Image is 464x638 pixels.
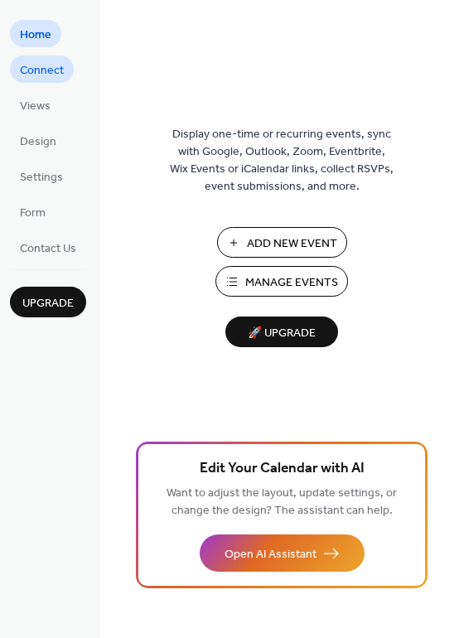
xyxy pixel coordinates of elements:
button: Open AI Assistant [200,534,365,572]
span: Views [20,98,51,115]
span: Want to adjust the layout, update settings, or change the design? The assistant can help. [167,482,397,522]
a: Views [10,91,60,118]
span: Connect [20,62,64,80]
button: 🚀 Upgrade [225,317,338,347]
span: Contact Us [20,240,76,258]
span: Manage Events [245,274,338,292]
span: Display one-time or recurring events, sync with Google, Outlook, Zoom, Eventbrite, Wix Events or ... [170,126,394,196]
span: Form [20,205,46,222]
span: Settings [20,169,63,186]
span: Edit Your Calendar with AI [200,457,365,481]
span: Upgrade [22,295,74,312]
a: Home [10,20,61,47]
a: Form [10,198,56,225]
button: Add New Event [217,227,347,258]
a: Design [10,127,66,154]
a: Connect [10,56,74,83]
button: Manage Events [215,266,348,297]
span: Design [20,133,56,151]
span: Open AI Assistant [225,546,317,563]
a: Settings [10,162,73,190]
a: Contact Us [10,234,86,261]
span: Add New Event [247,235,337,253]
button: Upgrade [10,287,86,317]
span: 🚀 Upgrade [235,322,328,345]
span: Home [20,27,51,44]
